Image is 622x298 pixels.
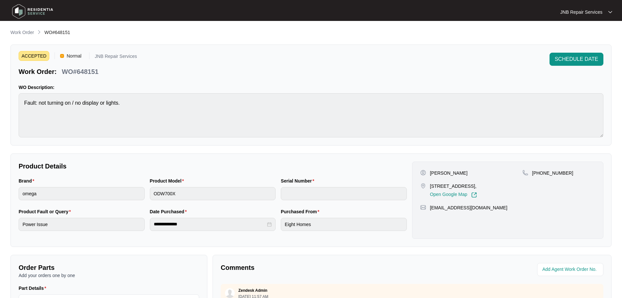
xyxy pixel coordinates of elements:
[19,218,145,231] input: Product Fault or Query
[281,218,407,231] input: Purchased From
[608,10,612,14] img: dropdown arrow
[420,170,426,176] img: user-pin
[19,93,603,137] textarea: Fault: not turning on / no display or lights.
[44,30,70,35] span: WO#648151
[37,29,42,35] img: chevron-right
[150,178,187,184] label: Product Model
[60,54,64,58] img: Vercel Logo
[555,55,598,63] span: SCHEDULE DATE
[430,204,507,211] p: [EMAIL_ADDRESS][DOMAIN_NAME]
[19,84,603,91] p: WO Description:
[550,53,603,66] button: SCHEDULE DATE
[532,170,573,176] p: [PHONE_NUMBER]
[150,208,189,215] label: Date Purchased
[430,170,468,176] p: [PERSON_NAME]
[19,162,407,171] p: Product Details
[62,67,98,76] p: WO#648151
[238,288,267,293] p: Zendesk Admin
[471,192,477,198] img: Link-External
[19,51,49,61] span: ACCEPTED
[281,187,407,200] input: Serial Number
[19,263,199,272] p: Order Parts
[154,221,266,228] input: Date Purchased
[19,187,145,200] input: Brand
[19,285,49,291] label: Part Details
[420,183,426,189] img: map-pin
[10,2,56,21] img: residentia service logo
[19,272,199,279] p: Add your orders one by one
[9,29,35,36] a: Work Order
[19,208,73,215] label: Product Fault or Query
[221,263,407,272] p: Comments
[10,29,34,36] p: Work Order
[281,178,317,184] label: Serial Number
[281,208,322,215] label: Purchased From
[420,204,426,210] img: map-pin
[19,178,37,184] label: Brand
[225,288,235,298] img: user.svg
[19,67,56,76] p: Work Order:
[522,170,528,176] img: map-pin
[430,192,477,198] a: Open Google Map
[560,9,602,15] p: JNB Repair Services
[95,54,137,61] p: JNB Repair Services
[150,187,276,200] input: Product Model
[430,183,477,189] p: [STREET_ADDRESS],
[64,51,84,61] span: Normal
[542,266,599,273] input: Add Agent Work Order No.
